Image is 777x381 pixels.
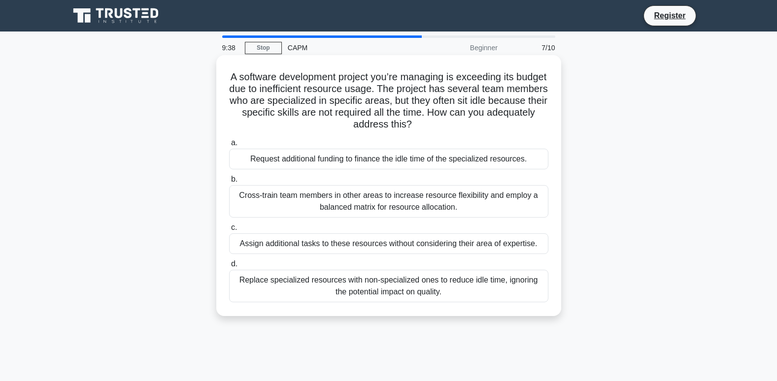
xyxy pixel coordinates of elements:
div: 9:38 [216,38,245,58]
span: b. [231,175,237,183]
span: d. [231,259,237,268]
span: c. [231,223,237,231]
a: Register [648,9,691,22]
div: Beginner [417,38,504,58]
div: Replace specialized resources with non-specialized ones to reduce idle time, ignoring the potenti... [229,270,548,302]
div: 7/10 [504,38,561,58]
div: CAPM [282,38,417,58]
div: Request additional funding to finance the idle time of the specialized resources. [229,149,548,169]
div: Assign additional tasks to these resources without considering their area of expertise. [229,233,548,254]
div: Cross-train team members in other areas to increase resource flexibility and employ a balanced ma... [229,185,548,218]
span: a. [231,138,237,147]
a: Stop [245,42,282,54]
h5: A software development project you’re managing is exceeding its budget due to inefficient resourc... [228,71,549,131]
